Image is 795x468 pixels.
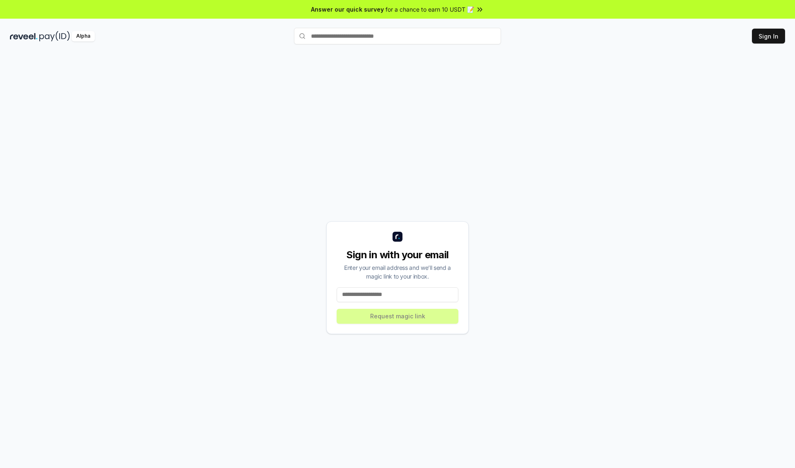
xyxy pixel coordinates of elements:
span: Answer our quick survey [311,5,384,14]
button: Sign In [752,29,785,44]
img: pay_id [39,31,70,41]
img: reveel_dark [10,31,38,41]
div: Alpha [72,31,95,41]
div: Sign in with your email [337,248,458,262]
div: Enter your email address and we’ll send a magic link to your inbox. [337,263,458,281]
img: logo_small [393,232,402,242]
span: for a chance to earn 10 USDT 📝 [385,5,474,14]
